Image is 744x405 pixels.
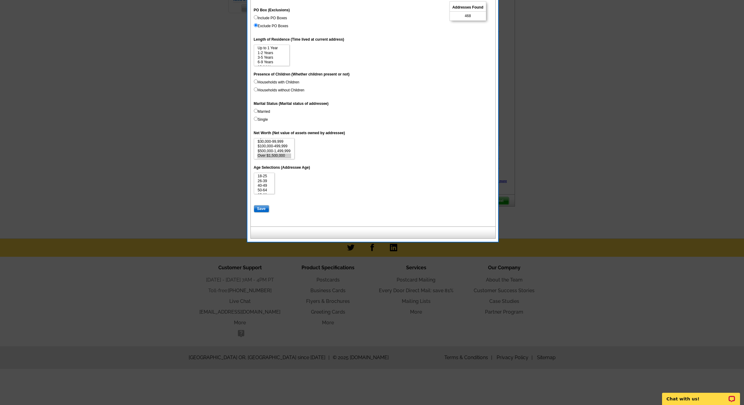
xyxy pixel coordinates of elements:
option: $100,000-499,999 [257,144,291,149]
option: 3-5 Years [257,55,286,60]
option: 50-64 [257,188,272,193]
label: Length of Residence (Time lived at current address) [254,37,344,42]
input: Save [254,205,269,212]
option: 10-14 Years [257,65,286,69]
option: 26-39 [257,179,272,183]
input: Households with Children [254,79,258,83]
label: Exclude PO Boxes [254,23,288,29]
option: $500,000-1,499,999 [257,149,291,153]
option: Up to 1 Year [257,46,286,50]
label: Include PO Boxes [254,15,287,21]
span: Addresses Found [450,3,486,12]
label: Net Worth (Net value of assets owned by addressee) [254,130,345,136]
option: 18-25 [257,174,272,179]
span: 468 [465,13,471,19]
label: Single [254,117,268,122]
input: Married [254,109,258,113]
label: Married [254,109,270,114]
input: Exclude PO Boxes [254,23,258,27]
label: Households without Children [254,87,305,93]
label: Marital Status (Marital status of addressee) [254,101,329,106]
label: PO Box (Exclusions) [254,7,290,13]
input: Households without Children [254,87,258,91]
input: Single [254,117,258,121]
option: 65-69 [257,193,272,197]
option: Over $1,500,000 [257,153,291,158]
option: 1-2 Years [257,51,286,55]
option: $30,000-99,999 [257,139,291,144]
label: Presence of Children (Whether children present or not) [254,72,350,77]
option: 40-49 [257,183,272,188]
option: 6-9 Years [257,60,286,64]
label: Households with Children [254,79,299,85]
iframe: LiveChat chat widget [658,386,744,405]
label: Age Selections (Addressee Age) [254,165,310,170]
input: Include PO Boxes [254,15,258,19]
